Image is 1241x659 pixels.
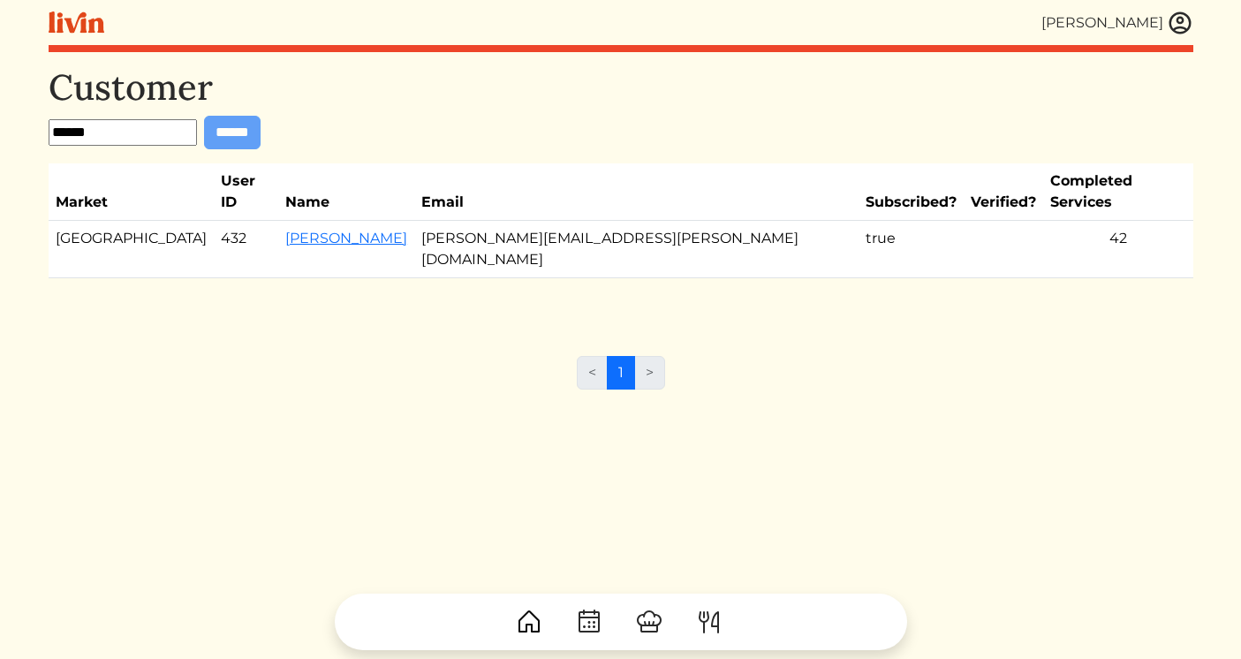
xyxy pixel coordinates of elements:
[49,11,104,34] img: livin-logo-a0d97d1a881af30f6274990eb6222085a2533c92bbd1e4f22c21b4f0d0e3210c.svg
[1043,163,1193,221] th: Completed Services
[575,608,603,636] img: CalendarDots-5bcf9d9080389f2a281d69619e1c85352834be518fbc73d9501aef674afc0d57.svg
[414,163,859,221] th: Email
[635,608,663,636] img: ChefHat-a374fb509e4f37eb0702ca99f5f64f3b6956810f32a249b33092029f8484b388.svg
[859,163,964,221] th: Subscribed?
[607,356,635,390] a: 1
[278,163,414,221] th: Name
[49,163,214,221] th: Market
[859,221,964,278] td: true
[695,608,723,636] img: ForkKnife-55491504ffdb50bab0c1e09e7649658475375261d09fd45db06cec23bce548bf.svg
[49,221,214,278] td: [GEOGRAPHIC_DATA]
[214,163,279,221] th: User ID
[1043,221,1193,278] td: 42
[577,356,665,404] nav: Page
[964,163,1043,221] th: Verified?
[515,608,543,636] img: House-9bf13187bcbb5817f509fe5e7408150f90897510c4275e13d0d5fca38e0b5951.svg
[1041,12,1163,34] div: [PERSON_NAME]
[1167,10,1193,36] img: user_account-e6e16d2ec92f44fc35f99ef0dc9cddf60790bfa021a6ecb1c896eb5d2907b31c.svg
[414,221,859,278] td: [PERSON_NAME][EMAIL_ADDRESS][PERSON_NAME][DOMAIN_NAME]
[49,66,1193,109] h1: Customer
[214,221,279,278] td: 432
[285,230,407,246] a: [PERSON_NAME]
